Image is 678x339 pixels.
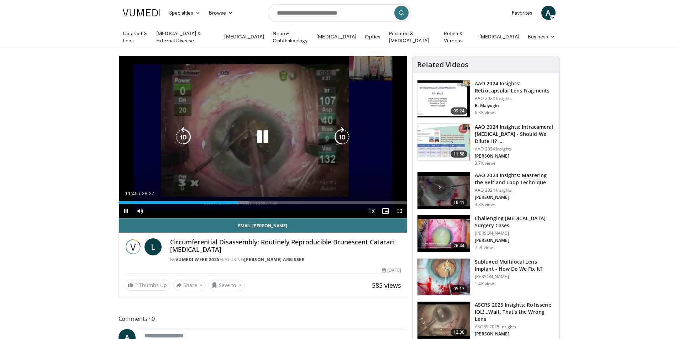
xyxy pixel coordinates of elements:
[475,195,555,200] p: [PERSON_NAME]
[475,172,555,186] h3: AAO 2024 Insights: Mastering the Belt and Loop Technique
[244,256,305,263] a: [PERSON_NAME] Arbisser
[417,258,555,296] a: 05:17 Subluxed Multifocal Lens Implant - How Do We Fix It? [PERSON_NAME] 1.4K views
[417,172,555,210] a: 18:41 AAO 2024 Insights: Mastering the Belt and Loop Technique AAO 2024 Insights [PERSON_NAME] 3....
[451,285,468,292] span: 05:17
[142,191,154,196] span: 28:27
[451,199,468,206] span: 18:41
[524,30,560,44] a: Business
[119,314,408,323] span: Comments 0
[475,110,496,116] p: 6.3K views
[175,256,220,263] a: Vumedi Week 2025
[451,242,468,249] span: 26:44
[475,281,496,287] p: 1.4K views
[475,215,555,229] h3: Challenging [MEDICAL_DATA] Surgery Cases
[475,301,555,323] h3: ASCRS 2025 Insights: Rotisserie IOL!…Wait, That’s the Wrong Lens
[475,202,496,207] p: 3.3K views
[152,30,220,44] a: [MEDICAL_DATA] & External Disease
[312,30,361,44] a: [MEDICAL_DATA]
[417,80,470,117] img: 01f52a5c-6a53-4eb2-8a1d-dad0d168ea80.150x105_q85_crop-smart_upscale.jpg
[220,30,268,44] a: [MEDICAL_DATA]
[541,6,556,20] a: A
[475,238,555,243] p: [PERSON_NAME]
[475,160,496,166] p: 3.7K views
[475,146,555,152] p: AAO 2024 Insights
[170,256,401,263] div: By FEATURING
[475,187,555,193] p: AAO 2024 Insights
[417,172,470,209] img: 22a3a3a3-03de-4b31-bd81-a17540334f4a.150x105_q85_crop-smart_upscale.jpg
[361,30,384,44] a: Optics
[417,215,470,252] img: 05a6f048-9eed-46a7-93e1-844e43fc910c.150x105_q85_crop-smart_upscale.jpg
[144,238,162,255] a: L
[378,204,393,218] button: Enable picture-in-picture mode
[119,204,133,218] button: Pause
[170,238,401,254] h4: Circumferential Disassembly: Routinely Reproducible Brunescent Cataract [MEDICAL_DATA]
[393,204,407,218] button: Fullscreen
[133,204,147,218] button: Mute
[475,245,495,250] p: 759 views
[417,124,470,161] img: de733f49-b136-4bdc-9e00-4021288efeb7.150x105_q85_crop-smart_upscale.jpg
[475,331,555,337] p: [PERSON_NAME]
[119,30,152,44] a: Cataract & Lens
[475,80,555,94] h3: AAO 2024 Insights: Retrocapsular Lens Fragments
[372,281,401,290] span: 585 views
[385,30,440,44] a: Pediatric & [MEDICAL_DATA]
[508,6,537,20] a: Favorites
[475,231,555,236] p: [PERSON_NAME]
[440,30,475,44] a: Retina & Vitreous
[475,30,524,44] a: [MEDICAL_DATA]
[475,274,555,280] p: [PERSON_NAME]
[125,238,142,255] img: Vumedi Week 2025
[475,103,555,108] p: B. Malyugin
[135,282,138,288] span: 3
[417,123,555,166] a: 11:58 AAO 2024 Insights: Intracameral [MEDICAL_DATA] - Should We Dilute It? … AAO 2024 Insights [...
[364,204,378,218] button: Playback Rate
[475,153,555,159] p: [PERSON_NAME]
[417,259,470,296] img: 3fc25be6-574f-41c0-96b9-b0d00904b018.150x105_q85_crop-smart_upscale.jpg
[451,107,468,115] span: 09:24
[475,324,555,330] p: ASCRS 2025 Insights
[382,267,401,274] div: [DATE]
[123,9,161,16] img: VuMedi Logo
[417,302,470,339] img: 5ae980af-743c-4d96-b653-dad8d2e81d53.150x105_q85_crop-smart_upscale.jpg
[417,80,555,118] a: 09:24 AAO 2024 Insights: Retrocapsular Lens Fragments AAO 2024 Insights B. Malyugin 6.3K views
[475,123,555,145] h3: AAO 2024 Insights: Intracameral [MEDICAL_DATA] - Should We Dilute It? …
[125,280,170,291] a: 3 Thumbs Up
[451,150,468,158] span: 11:58
[139,191,141,196] span: /
[475,96,555,101] p: AAO 2024 Insights
[417,60,468,69] h4: Related Videos
[475,258,555,272] h3: Subluxed Multifocal Lens Implant - How Do We Fix It?
[417,215,555,253] a: 26:44 Challenging [MEDICAL_DATA] Surgery Cases [PERSON_NAME] [PERSON_NAME] 759 views
[451,329,468,336] span: 12:30
[125,191,138,196] span: 11:45
[165,6,205,20] a: Specialties
[205,6,237,20] a: Browse
[119,56,407,218] video-js: Video Player
[268,30,312,44] a: Neuro-Ophthalmology
[119,201,407,204] div: Progress Bar
[173,280,206,291] button: Share
[209,280,245,291] button: Save to
[268,4,410,21] input: Search topics, interventions
[119,218,407,233] a: Email [PERSON_NAME]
